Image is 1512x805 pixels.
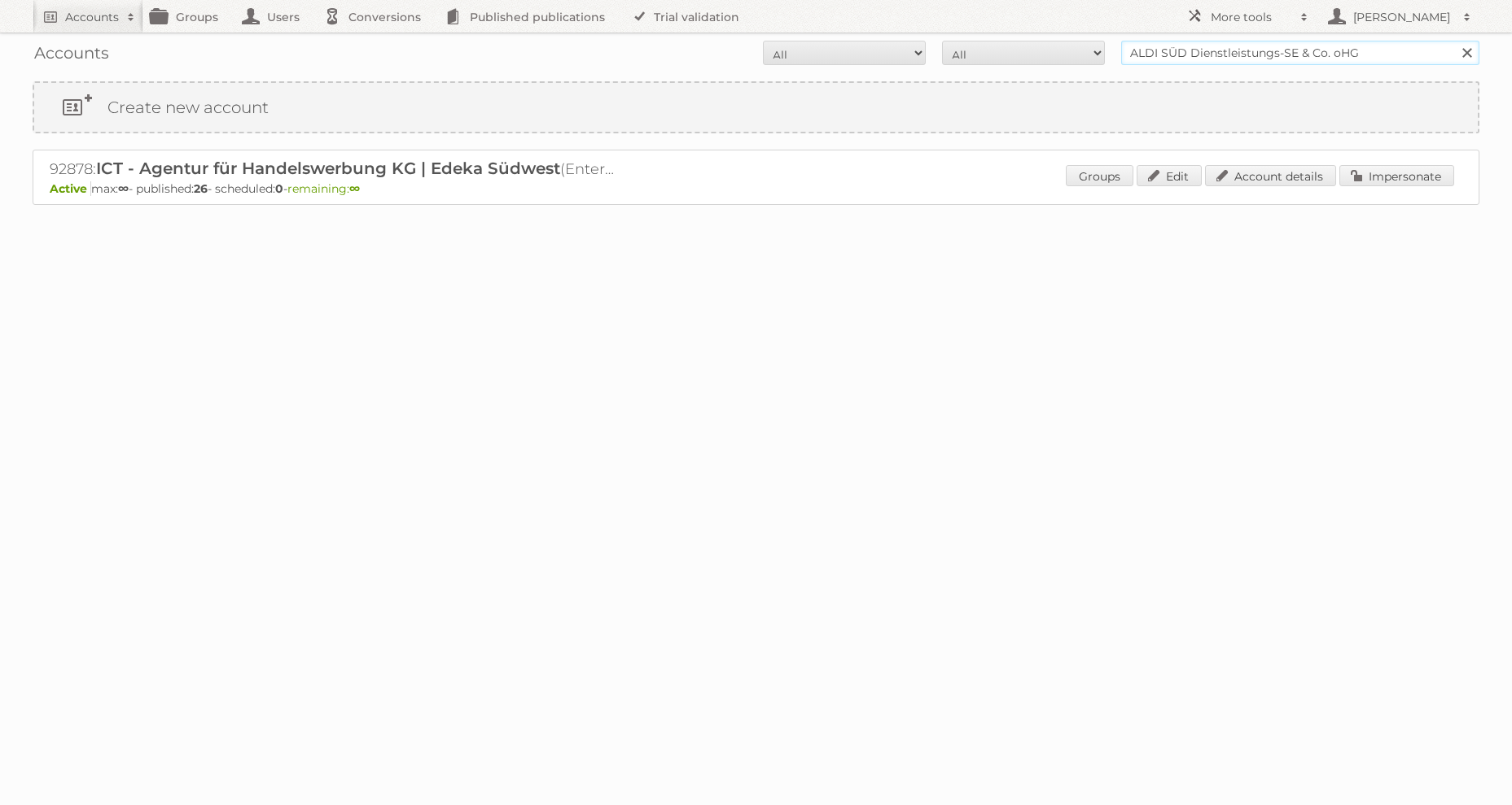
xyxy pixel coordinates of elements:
[1205,165,1336,186] a: Account details
[287,181,360,196] span: remaining:
[96,159,560,178] span: ICT - Agentur für Handelswerbung KG | Edeka Südwest
[1066,165,1133,186] a: Groups
[65,9,119,25] h2: Accounts
[1211,9,1292,25] h2: More tools
[50,181,1462,196] p: max: - published: - scheduled: -
[1349,9,1455,25] h2: [PERSON_NAME]
[194,181,208,196] strong: 26
[1137,165,1202,186] a: Edit
[50,181,91,196] span: Active
[118,181,129,196] strong: ∞
[349,181,360,196] strong: ∞
[1339,165,1454,186] a: Impersonate
[34,83,1478,132] a: Create new account
[50,159,620,180] h2: 92878: (Enterprise ∞) - TRIAL
[275,181,283,196] strong: 0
